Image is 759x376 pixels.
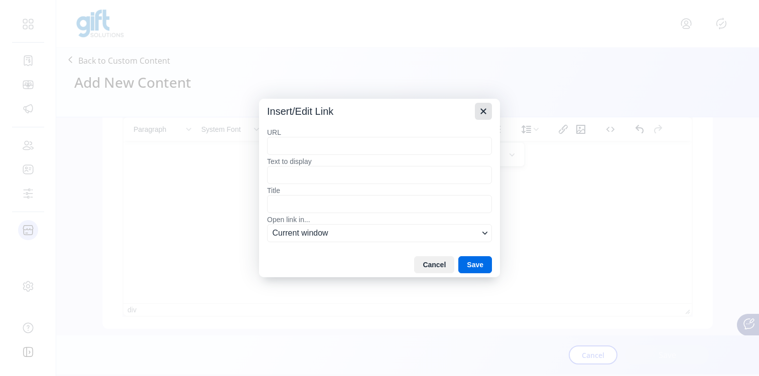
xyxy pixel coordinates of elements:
label: Text to display [267,157,492,166]
label: Open link in... [267,215,492,224]
button: Save [458,256,492,273]
div: Insert/Edit Link [267,105,333,118]
button: Cancel [414,256,454,273]
label: URL [267,128,492,137]
button: Close [475,103,492,120]
button: Open link in... [267,224,492,242]
span: Current window [273,227,479,239]
label: Title [267,186,492,195]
